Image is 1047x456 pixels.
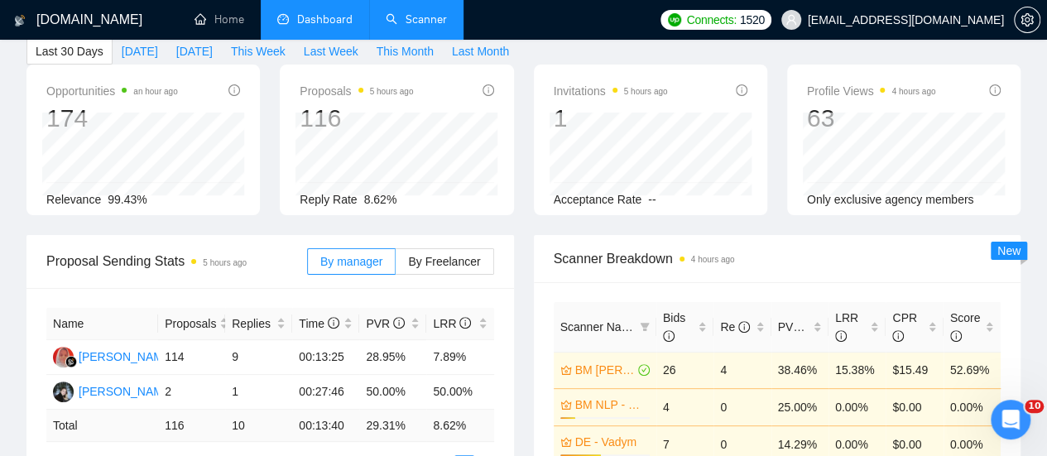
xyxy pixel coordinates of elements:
[991,400,1030,439] iframe: Intercom live chat
[108,193,146,206] span: 99.43%
[225,340,292,375] td: 9
[300,81,413,101] span: Proposals
[771,388,828,425] td: 25.00%
[554,81,668,101] span: Invitations
[122,42,158,60] span: [DATE]
[158,375,225,410] td: 2
[560,436,572,448] span: crown
[656,388,713,425] td: 4
[1025,400,1044,413] span: 10
[359,410,426,442] td: 29.31 %
[891,87,935,96] time: 4 hours ago
[65,356,77,367] img: gigradar-bm.png
[1014,13,1040,26] a: setting
[575,396,646,414] a: BM NLP - Viktoria
[113,38,167,65] button: [DATE]
[297,12,353,26] span: Dashboard
[359,375,426,410] td: 50.00%
[648,193,656,206] span: --
[46,193,101,206] span: Relevance
[433,317,471,330] span: LRR
[46,81,178,101] span: Opportunities
[393,317,405,329] span: info-circle
[36,42,103,60] span: Last 30 Days
[636,314,653,339] span: filter
[686,11,736,29] span: Connects:
[638,364,650,376] span: check-circle
[53,384,174,397] a: LB[PERSON_NAME]
[835,330,847,342] span: info-circle
[133,87,177,96] time: an hour ago
[828,352,886,388] td: 15.38%
[359,340,426,375] td: 28.95%
[53,382,74,402] img: LB
[46,410,158,442] td: Total
[320,255,382,268] span: By manager
[452,42,509,60] span: Last Month
[828,388,886,425] td: 0.00%
[79,382,174,401] div: [PERSON_NAME]
[738,321,750,333] span: info-circle
[944,388,1001,425] td: 0.00%
[554,193,642,206] span: Acceptance Rate
[736,84,747,96] span: info-circle
[886,352,943,388] td: $15.49
[771,352,828,388] td: 38.46%
[835,311,858,343] span: LRR
[807,103,936,134] div: 63
[195,12,244,26] a: homeHome
[295,38,367,65] button: Last Week
[713,352,771,388] td: 4
[1015,13,1040,26] span: setting
[892,311,917,343] span: CPR
[997,244,1021,257] span: New
[720,320,750,334] span: Re
[46,103,178,134] div: 174
[426,340,493,375] td: 7.89%
[53,347,74,367] img: AC
[46,308,158,340] th: Name
[624,87,668,96] time: 5 hours ago
[807,81,936,101] span: Profile Views
[459,317,471,329] span: info-circle
[203,258,247,267] time: 5 hours ago
[386,12,447,26] a: searchScanner
[560,320,637,334] span: Scanner Name
[367,38,443,65] button: This Month
[364,193,397,206] span: 8.62%
[158,340,225,375] td: 114
[740,11,765,29] span: 1520
[167,38,222,65] button: [DATE]
[713,388,771,425] td: 0
[277,13,289,25] span: dashboard
[785,14,797,26] span: user
[668,13,681,26] img: upwork-logo.png
[886,388,943,425] td: $0.00
[408,255,480,268] span: By Freelancer
[176,42,213,60] span: [DATE]
[663,330,675,342] span: info-circle
[691,255,735,264] time: 4 hours ago
[304,42,358,60] span: Last Week
[804,321,816,333] span: info-circle
[228,84,240,96] span: info-circle
[300,193,357,206] span: Reply Rate
[426,375,493,410] td: 50.00%
[79,348,174,366] div: [PERSON_NAME]
[443,38,518,65] button: Last Month
[426,410,493,442] td: 8.62 %
[575,433,646,451] a: DE - Vadym
[225,410,292,442] td: 10
[370,87,414,96] time: 5 hours ago
[663,311,685,343] span: Bids
[640,322,650,332] span: filter
[158,410,225,442] td: 116
[944,352,1001,388] td: 52.69%
[366,317,405,330] span: PVR
[950,330,962,342] span: info-circle
[483,84,494,96] span: info-circle
[560,399,572,410] span: crown
[554,103,668,134] div: 1
[1014,7,1040,33] button: setting
[26,38,113,65] button: Last 30 Days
